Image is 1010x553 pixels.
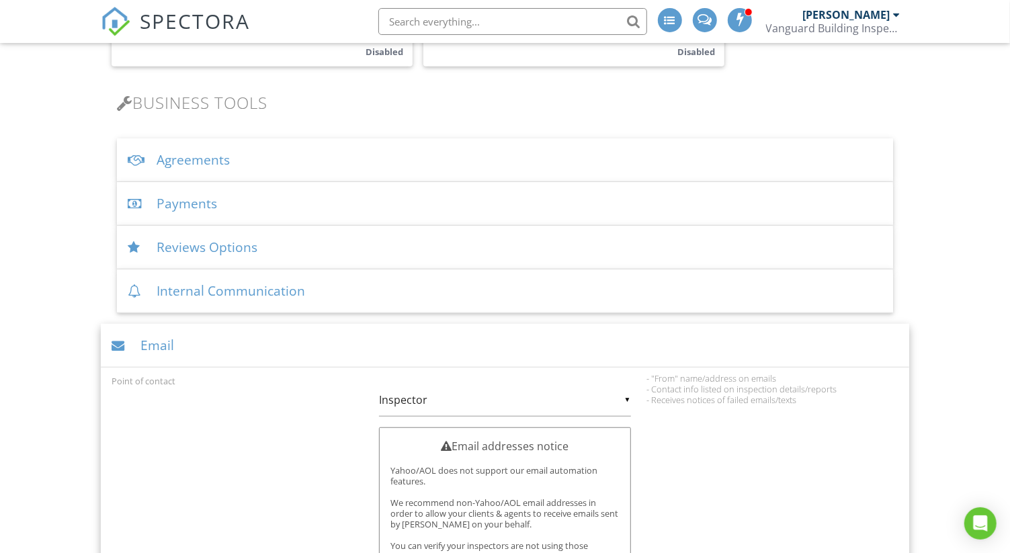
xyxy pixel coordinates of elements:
[101,324,909,368] div: Email
[766,22,900,35] div: Vanguard Building Inspections Inc
[390,497,619,529] div: We recommend non-Yahoo/AOL email addresses in order to allow your clients & agents to receive ema...
[378,8,647,35] input: Search everything...
[140,7,250,35] span: SPECTORA
[117,182,892,226] div: Payments
[117,138,892,182] div: Agreements
[390,465,619,486] div: Yahoo/AOL does not support our email automation features.
[101,18,250,46] a: SPECTORA
[101,7,130,36] img: The Best Home Inspection Software - Spectora
[677,46,715,58] small: Disabled
[803,8,890,22] div: [PERSON_NAME]
[117,269,892,313] div: Internal Communication
[366,46,403,58] small: Disabled
[390,439,619,454] div: Email addresses notice
[112,375,175,387] label: Point of contact
[647,373,898,405] div: - "From" name/address on emails - Contact info listed on inspection details/reports - Receives no...
[117,93,892,112] h3: Business Tools
[117,226,892,269] div: Reviews Options
[964,507,997,540] div: Open Intercom Messenger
